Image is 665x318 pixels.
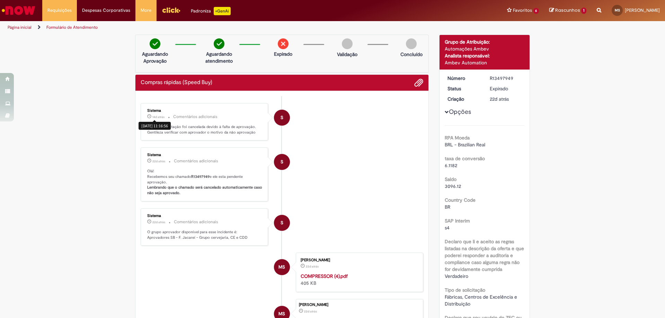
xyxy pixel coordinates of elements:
span: s4 [445,225,450,231]
span: Verdadeiro [445,273,468,279]
p: Expirado [274,51,292,57]
p: Olá! Recebemos seu chamado e ele esta pendente aprovação. [147,169,263,196]
time: 08/09/2025 15:17:07 [152,220,165,224]
span: 22d atrás [490,96,509,102]
a: COMPRESSOR (4).pdf [301,273,348,279]
span: Favoritos [513,7,532,14]
b: Lembrando que o chamado será cancelado automaticamente caso não seja aprovado. [147,185,263,196]
button: Adicionar anexos [414,78,423,87]
span: BRL - Brazilian Real [445,142,485,148]
span: BR [445,204,450,210]
b: Saldo [445,176,456,182]
img: check-circle-green.png [150,38,160,49]
span: More [141,7,151,14]
small: Comentários adicionais [174,158,218,164]
a: Página inicial [8,25,32,30]
a: Formulário de Atendimento [46,25,98,30]
small: Comentários adicionais [174,219,218,225]
div: Ambev Automation [445,59,525,66]
span: 22d atrás [304,309,317,314]
div: Sistema [147,109,263,113]
span: Fábricas, Centros de Excelência e Distribuição [445,294,518,307]
img: remove.png [278,38,289,49]
div: Grupo de Atribuição: [445,38,525,45]
time: 08/09/2025 15:16:56 [490,96,509,102]
div: Automações Ambev [445,45,525,52]
div: 405 KB [301,273,416,287]
span: MS [278,259,285,275]
span: MS [615,8,620,12]
div: System [274,154,290,170]
div: Padroniza [191,7,231,15]
p: O grupo aprovador disponível para esse incidente é: Aprovadores SB - F. Jacareí - Grupo cervejari... [147,229,263,240]
p: Concluído [400,51,423,58]
span: 22d atrás [306,264,319,269]
span: 6.1182 [445,162,457,169]
span: Despesas Corporativas [82,7,130,14]
span: 6 [533,8,539,14]
b: SAP Interim [445,218,470,224]
time: 08/09/2025 15:17:08 [152,159,165,163]
span: 3096.12 [445,183,461,189]
div: Expirado [490,85,522,92]
div: System [274,110,290,126]
dt: Criação [442,96,485,102]
b: RPA Moeda [445,135,470,141]
div: R13497949 [490,75,522,82]
span: 1 [581,8,586,14]
ul: Trilhas de página [5,21,438,34]
span: 22d atrás [152,159,165,163]
span: 22d atrás [152,220,165,224]
div: [DATE] 11:16:56 [139,122,171,130]
time: 08/09/2025 15:16:52 [306,264,319,269]
div: [PERSON_NAME] [299,303,419,307]
span: Rascunhos [555,7,580,13]
div: 08/09/2025 15:16:56 [490,96,522,102]
div: Sistema [147,153,263,157]
h2: Compras rápidas (Speed Buy) Histórico de tíquete [141,80,212,86]
b: Tipo de solicitação [445,287,485,293]
dt: Número [442,75,485,82]
div: [PERSON_NAME] [301,258,416,262]
img: click_logo_yellow_360x200.png [162,5,180,15]
p: Olá, sua solicitação foi cancelada devido à falta de aprovação. Gentileza verificar com aprovador... [147,124,263,135]
p: Aguardando atendimento [202,51,236,64]
a: Rascunhos [549,7,586,14]
p: +GenAi [214,7,231,15]
b: Declaro que li e aceito as regras listadas na descrição da oferta e que poderei responder a audit... [445,238,524,272]
span: [PERSON_NAME] [625,7,660,13]
b: R13497949 [191,174,210,179]
span: 14d atrás [152,115,165,119]
div: Analista responsável: [445,52,525,59]
img: ServiceNow [1,3,36,17]
div: System [274,215,290,231]
p: Aguardando Aprovação [138,51,172,64]
span: Requisições [47,7,72,14]
img: img-circle-grey.png [406,38,417,49]
b: Country Code [445,197,476,203]
time: 08/09/2025 15:16:56 [304,309,317,314]
span: S [281,154,283,170]
p: Validação [337,51,357,58]
span: S [281,215,283,231]
img: check-circle-green.png [214,38,224,49]
b: taxa de conversão [445,155,485,162]
small: Comentários adicionais [173,114,218,120]
dt: Status [442,85,485,92]
div: Sistema [147,214,263,218]
img: img-circle-grey.png [342,38,353,49]
div: Matheus Marques Da Silva [274,259,290,275]
span: S [281,109,283,126]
